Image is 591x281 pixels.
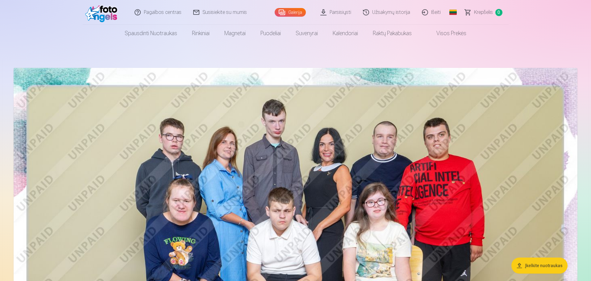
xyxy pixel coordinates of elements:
[365,25,419,42] a: Raktų pakabukas
[117,25,185,42] a: Spausdinti nuotraukas
[511,258,568,274] button: Įkelkite nuotraukas
[85,2,121,22] img: /fa2
[185,25,217,42] a: Rinkiniai
[275,8,306,17] a: Galerija
[288,25,325,42] a: Suvenyrai
[495,9,502,16] span: 0
[253,25,288,42] a: Puodeliai
[325,25,365,42] a: Kalendoriai
[419,25,474,42] a: Visos prekės
[217,25,253,42] a: Magnetai
[474,9,493,16] span: Krepšelis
